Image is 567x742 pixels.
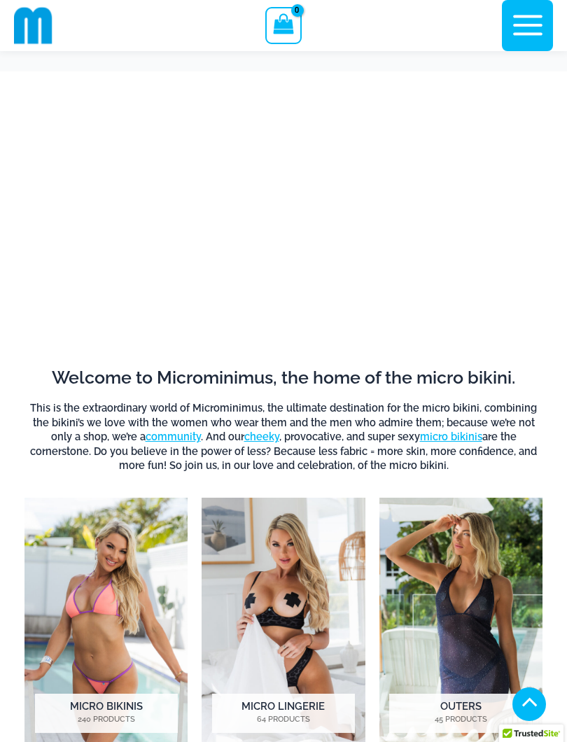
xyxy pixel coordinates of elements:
mark: 45 Products [389,714,532,726]
a: community [146,430,201,442]
a: View Shopping Cart, empty [265,7,301,43]
h6: This is the extraordinary world of Microminimus, the ultimate destination for the micro bikini, c... [24,401,542,472]
h2: Outers [389,694,532,733]
a: cheeky [244,430,279,442]
mark: 64 Products [212,714,355,726]
a: micro bikinis [420,430,482,442]
h2: Micro Lingerie [212,694,355,733]
img: cropped mm emblem [14,6,52,45]
mark: 240 Products [35,714,178,726]
h2: Welcome to Microminimus, the home of the micro bikini. [24,366,542,389]
h2: Micro Bikinis [35,694,178,733]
